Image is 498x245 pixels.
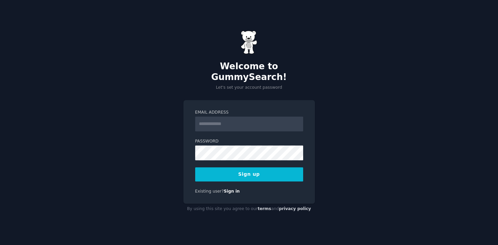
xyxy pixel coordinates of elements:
a: privacy policy [279,206,311,211]
p: Let's set your account password [183,85,315,91]
a: terms [258,206,271,211]
button: Sign up [195,167,303,181]
label: Password [195,138,303,145]
div: By using this site you agree to our and [183,204,315,214]
img: Gummy Bear [241,31,258,54]
label: Email Address [195,110,303,116]
a: Sign in [224,189,240,194]
span: Existing user? [195,189,224,194]
h2: Welcome to GummySearch! [183,61,315,82]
